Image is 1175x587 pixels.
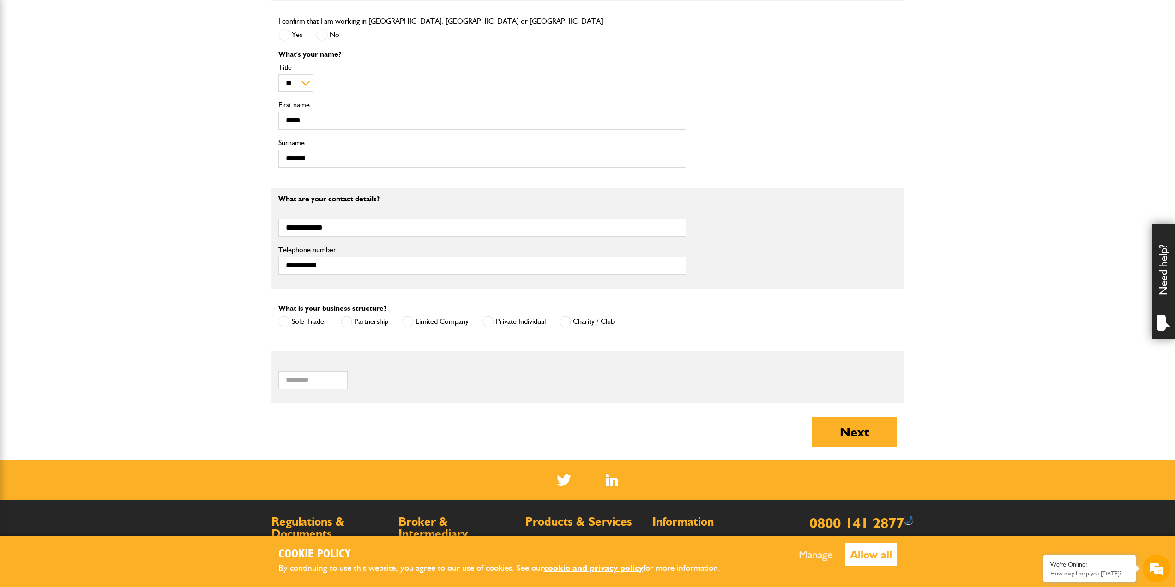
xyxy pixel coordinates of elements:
label: First name [278,101,686,109]
label: Title [278,64,686,71]
img: Twitter [557,474,571,486]
img: hfpfyWBK5wQHBAGPgDf9c6qAYOxxMAAAAASUVORK5CYII= [905,516,913,524]
a: cookie and privacy policy [544,563,643,573]
img: d_20077148190_company_1631870298795_20077148190 [16,51,39,64]
label: Surname [278,139,686,146]
a: 0800 141 2877 [809,514,904,532]
input: Enter your last name [12,85,169,106]
img: Linked In [606,474,618,486]
label: Charity / Club [560,316,615,327]
p: How may I help you today? [1050,570,1129,577]
div: Chat with us now [48,52,155,64]
label: Partnership [341,316,388,327]
label: What is your business structure? [278,305,386,312]
button: Next [812,417,897,447]
h2: Cookie Policy [278,547,735,562]
div: Call: 0800 141 2877 [904,516,913,524]
p: What's your name? [278,51,686,58]
a: LinkedIn [606,474,618,486]
p: What are your contact details? [278,195,686,203]
div: Need help? [1152,224,1175,339]
label: Limited Company [402,316,469,327]
div: Minimize live chat window [151,5,174,27]
label: Yes [278,29,302,41]
label: Telephone number [278,246,686,254]
label: No [316,29,339,41]
h2: Information [652,516,770,528]
h2: Regulations & Documents [271,516,389,539]
input: Enter your phone number [12,140,169,160]
button: Allow all [845,543,897,566]
label: Private Individual [482,316,546,327]
button: Manage [794,543,838,566]
h2: Broker & Intermediary [398,516,516,539]
input: Enter your email address [12,113,169,133]
label: I confirm that I am working in [GEOGRAPHIC_DATA], [GEOGRAPHIC_DATA] or [GEOGRAPHIC_DATA] [278,18,603,25]
p: By continuing to use this website, you agree to our use of cookies. See our for more information. [278,561,735,575]
h2: Products & Services [525,516,643,528]
label: Sole Trader [278,316,327,327]
div: We're Online! [1050,561,1129,569]
textarea: Type your message and hit 'Enter' [12,167,169,277]
em: Start Chat [126,284,168,297]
